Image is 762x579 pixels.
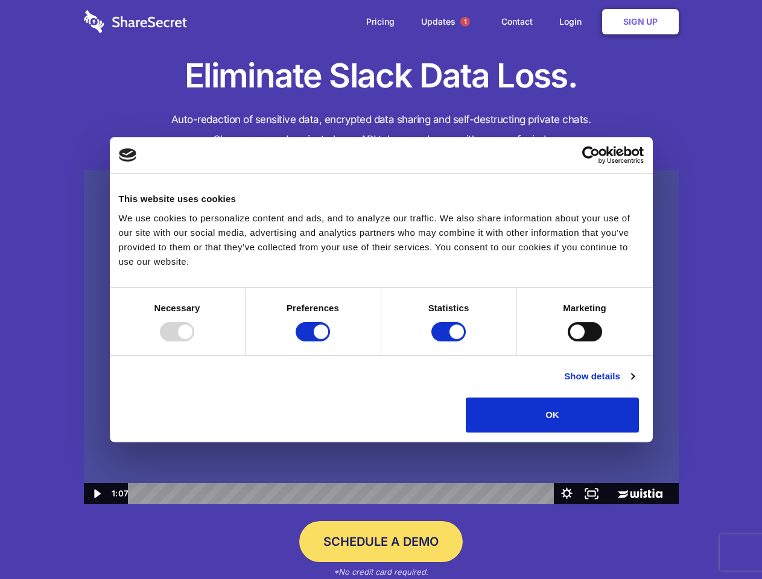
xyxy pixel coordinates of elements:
a: Show details [564,369,634,384]
a: Contact [489,3,545,40]
strong: Statistics [428,303,469,313]
span: 1 [460,17,470,27]
strong: Marketing [563,303,606,313]
a: Sign Up [602,9,679,34]
button: Play Video [84,483,109,504]
a: Pricing [354,3,407,40]
em: *No credit card required. [334,567,428,577]
strong: Necessary [154,303,200,313]
a: Wistia Logo -- Learn More [604,483,678,504]
div: We use cookies to personalize content and ads, and to analyze our traffic. We also share informat... [119,211,644,269]
img: logo [119,148,137,162]
a: Schedule a Demo [299,521,463,562]
strong: Preferences [287,303,339,313]
div: Playbar [138,483,548,504]
div: This website uses cookies [119,192,644,206]
button: Show settings menu [554,483,579,504]
a: Login [547,3,600,40]
button: OK [466,397,639,432]
img: Sharesecret [84,170,679,505]
h1: Eliminate Slack Data Loss. [84,54,679,98]
img: logo-wordmark-white-trans-d4663122ce5f474addd5e946df7df03e33cb6a1c49d2221995e7729f52c070b2.svg [84,10,187,33]
h4: Auto-redaction of sensitive data, encrypted data sharing and self-destructing private chats. Shar... [84,110,679,150]
a: Usercentrics Cookiebot - opens in a new window [538,146,644,164]
button: Fullscreen [579,483,604,504]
